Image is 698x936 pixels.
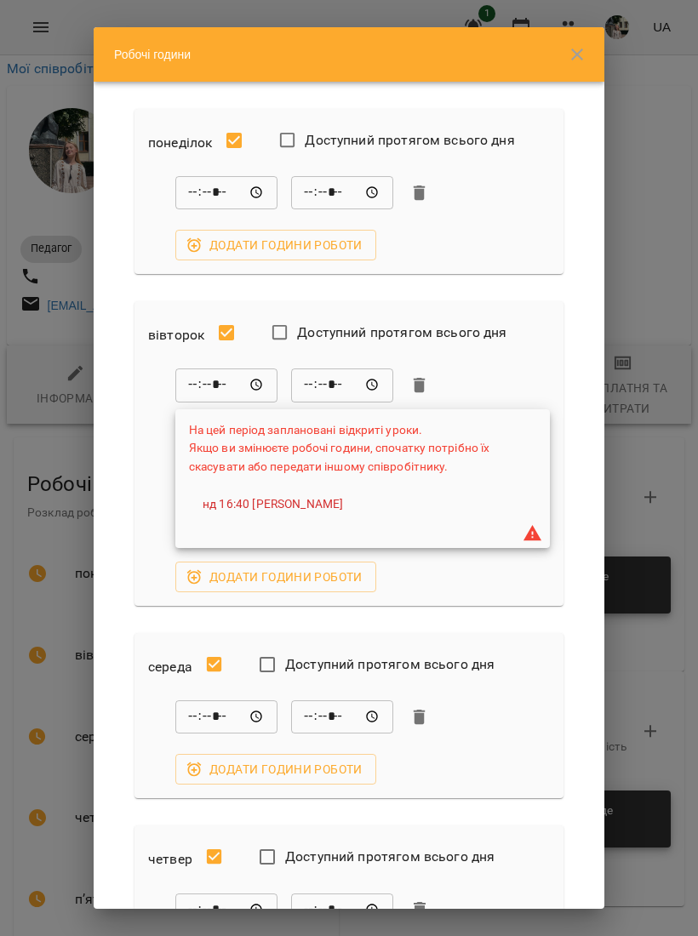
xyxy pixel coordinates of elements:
[175,176,277,210] div: Від
[291,700,393,734] div: До
[203,496,343,513] a: нд 16:40 [PERSON_NAME]
[94,27,604,82] div: Робочі години
[291,368,393,402] div: До
[148,323,204,347] h6: вівторок
[407,180,432,206] button: Видалити
[189,567,363,587] span: Додати години роботи
[175,368,277,402] div: Від
[175,893,277,927] div: Від
[291,176,393,210] div: До
[189,423,489,473] span: На цей період заплановані відкриті уроки. Якщо ви змінюєте робочі години, спочатку потрібно їх ск...
[175,700,277,734] div: Від
[285,847,495,867] span: Доступний протягом всього дня
[305,130,514,151] span: Доступний протягом всього дня
[175,754,376,785] button: Додати години роботи
[189,759,363,779] span: Додати години роботи
[285,654,495,675] span: Доступний протягом всього дня
[148,848,192,871] h6: четвер
[407,705,432,730] button: Видалити
[297,322,506,343] span: Доступний протягом всього дня
[189,235,363,255] span: Додати години роботи
[148,131,212,155] h6: понеділок
[407,897,432,922] button: Видалити
[175,562,376,592] button: Додати години роботи
[291,893,393,927] div: До
[407,373,432,398] button: Видалити
[148,655,192,679] h6: середа
[175,230,376,260] button: Додати години роботи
